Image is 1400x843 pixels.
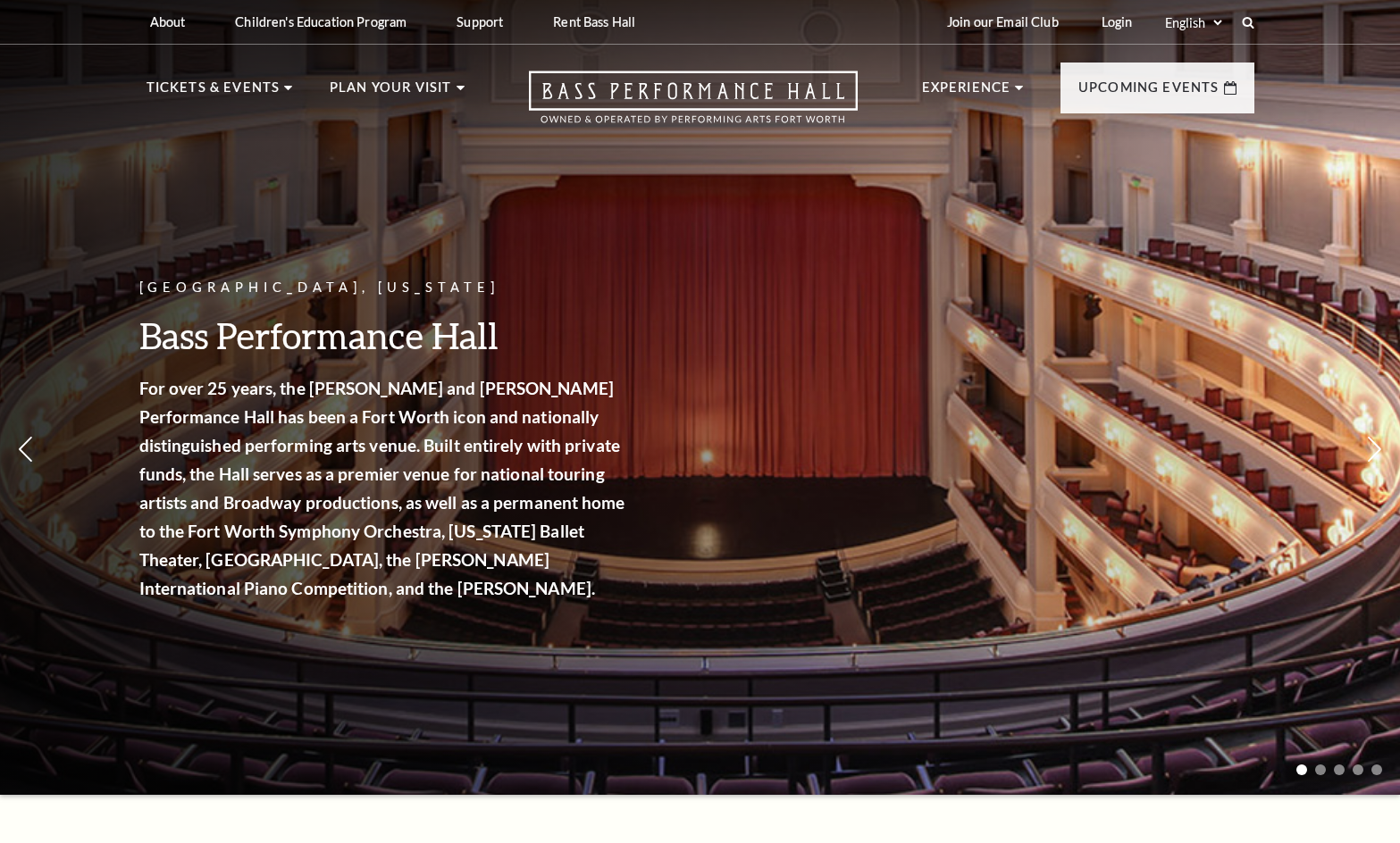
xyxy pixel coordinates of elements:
[139,378,625,598] strong: For over 25 years, the [PERSON_NAME] and [PERSON_NAME] Performance Hall has been a Fort Worth ico...
[235,14,407,29] p: Children's Education Program
[147,77,281,109] p: Tickets & Events
[150,14,186,29] p: About
[457,14,503,29] p: Support
[139,313,631,358] h3: Bass Performance Hall
[139,277,631,299] p: [GEOGRAPHIC_DATA], [US_STATE]
[1078,77,1220,109] p: Upcoming Events
[553,14,635,29] p: Rent Bass Hall
[922,77,1011,109] p: Experience
[330,77,452,109] p: Plan Your Visit
[1161,14,1225,31] select: Select:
